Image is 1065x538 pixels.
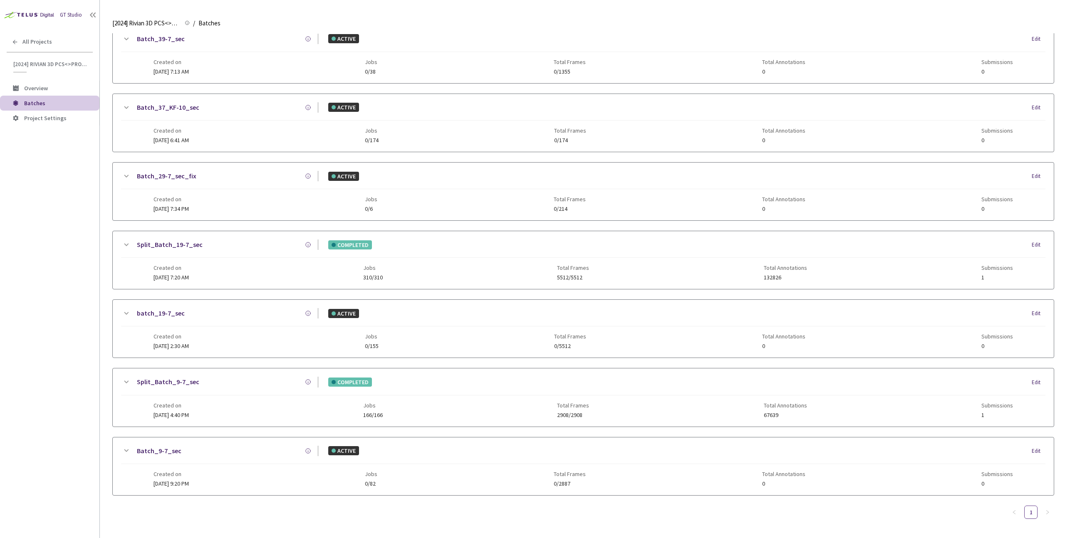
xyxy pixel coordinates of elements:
a: batch_19-7_sec [137,308,185,318]
span: Total Annotations [762,59,805,65]
span: Created on [154,402,189,409]
span: Total Annotations [764,264,807,271]
li: 1 [1024,506,1038,519]
span: Total Annotations [762,333,805,340]
div: ACTIVE [328,103,359,112]
span: Total Frames [554,333,586,340]
div: Batch_37_KF-10_secACTIVEEditCreated on[DATE] 6:41 AMJobs0/174Total Frames0/174Total Annotations0S... [113,94,1054,152]
span: Total Frames [557,264,589,271]
div: ACTIVE [328,34,359,43]
span: 0 [762,343,805,349]
div: Edit [1032,241,1045,249]
div: Split_Batch_9-7_secCOMPLETEDEditCreated on[DATE] 4:40 PMJobs166/166Total Frames2908/2908Total Ann... [113,368,1054,426]
span: Created on [154,196,189,202]
div: COMPLETED [328,240,372,249]
span: 0 [762,69,805,75]
li: Next Page [1041,506,1054,519]
span: [2024] Rivian 3D PCS<>Production [13,61,88,68]
span: Total Frames [554,127,586,134]
span: 166/166 [363,412,383,418]
span: 0/174 [365,137,379,143]
span: 132826 [764,274,807,281]
span: 67639 [764,412,807,418]
span: 0 [981,137,1013,143]
a: 1 [1025,506,1037,518]
span: Total Frames [554,471,586,477]
span: Overview [24,84,48,92]
div: batch_19-7_secACTIVEEditCreated on[DATE] 2:30 AMJobs0/155Total Frames0/5512Total Annotations0Subm... [113,300,1054,358]
span: left [1012,510,1017,515]
span: Jobs [363,402,383,409]
a: Split_Batch_9-7_sec [137,377,199,387]
span: [DATE] 7:13 AM [154,68,189,75]
div: Edit [1032,378,1045,387]
div: Edit [1032,35,1045,43]
span: 0/6 [365,206,377,212]
span: 0 [981,481,1013,487]
div: COMPLETED [328,378,372,387]
span: 1 [981,412,1013,418]
span: Submissions [981,59,1013,65]
div: Batch_29-7_sec_fixACTIVEEditCreated on[DATE] 7:34 PMJobs0/6Total Frames0/214Total Annotations0Sub... [113,163,1054,220]
span: 0 [762,137,805,143]
span: Project Settings [24,114,67,122]
span: Total Frames [554,196,586,202]
span: Jobs [365,333,379,340]
div: Edit [1032,172,1045,180]
button: right [1041,506,1054,519]
a: Batch_37_KF-10_sec [137,102,199,113]
div: ACTIVE [328,172,359,181]
span: Submissions [981,264,1013,271]
span: [DATE] 7:34 PM [154,205,189,212]
span: Submissions [981,333,1013,340]
span: Jobs [365,59,377,65]
span: Jobs [365,127,379,134]
span: Total Annotations [764,402,807,409]
span: [DATE] 9:20 PM [154,480,189,487]
span: 0/1355 [554,69,586,75]
span: 0/5512 [554,343,586,349]
span: Batches [198,18,220,28]
span: 0 [762,481,805,487]
span: 0 [981,206,1013,212]
a: Batch_39-7_sec [137,34,185,44]
div: Split_Batch_19-7_secCOMPLETEDEditCreated on[DATE] 7:20 AMJobs310/310Total Frames5512/5512Total An... [113,231,1054,289]
span: 0/38 [365,69,377,75]
a: Split_Batch_19-7_sec [137,239,203,250]
span: 1 [981,274,1013,281]
span: 0/82 [365,481,377,487]
span: Total Annotations [762,127,805,134]
span: right [1045,510,1050,515]
span: Batches [24,99,45,107]
span: 2908/2908 [557,412,589,418]
span: Created on [154,59,189,65]
li: / [193,18,195,28]
span: Total Annotations [762,196,805,202]
div: Batch_39-7_secACTIVEEditCreated on[DATE] 7:13 AMJobs0/38Total Frames0/1355Total Annotations0Submi... [113,25,1054,83]
a: Batch_9-7_sec [137,446,181,456]
span: 0/155 [365,343,379,349]
div: Batch_9-7_secACTIVEEditCreated on[DATE] 9:20 PMJobs0/82Total Frames0/2887Total Annotations0Submis... [113,437,1054,495]
span: 0/2887 [554,481,586,487]
span: Created on [154,127,189,134]
span: Submissions [981,196,1013,202]
span: Created on [154,264,189,271]
span: [DATE] 2:30 AM [154,342,189,350]
div: Edit [1032,447,1045,455]
span: 0 [981,69,1013,75]
span: [DATE] 6:41 AM [154,136,189,144]
div: GT Studio [60,11,82,19]
span: [DATE] 4:40 PM [154,411,189,419]
li: Previous Page [1008,506,1021,519]
span: Total Annotations [762,471,805,477]
span: Total Frames [557,402,589,409]
span: Created on [154,471,189,477]
div: ACTIVE [328,309,359,318]
span: [2024] Rivian 3D PCS<>Production [112,18,180,28]
a: Batch_29-7_sec_fix [137,171,196,181]
div: Edit [1032,104,1045,112]
span: Jobs [365,196,377,202]
span: 5512/5512 [557,274,589,281]
span: 0/174 [554,137,586,143]
span: Created on [154,333,189,340]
